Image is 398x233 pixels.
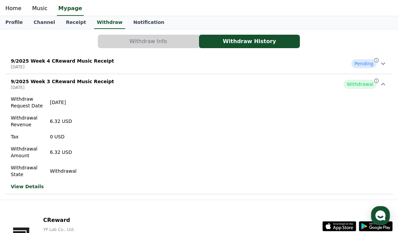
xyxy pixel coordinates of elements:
[2,177,45,194] a: Home
[11,85,114,90] p: [DATE]
[57,2,84,16] a: Mypage
[11,164,45,178] p: Withdrawal State
[11,58,114,64] p: 9/2025 Week 4 CReward Music Receipt
[5,74,393,194] button: 9/2025 Week 3 CReward Music Receipt [DATE] Withdrawal Withdraw Request Date [DATE] Withdrawal Rev...
[11,64,114,70] p: [DATE]
[60,16,91,29] a: Receipt
[28,16,60,29] a: Channel
[344,80,376,89] span: Withdrawal
[17,187,29,193] span: Home
[5,54,393,74] button: 9/2025 Week 4 CReward Music Receipt [DATE] Pending
[50,118,77,125] p: 6.32 USD
[98,35,199,48] button: Withdraw Info
[199,35,300,48] button: Withdraw History
[45,177,87,194] a: Messages
[94,16,125,29] a: Withdraw
[43,227,156,232] p: YP Lab Co., Ltd.
[11,78,114,85] p: 9/2025 Week 3 CReward Music Receipt
[87,177,130,194] a: Settings
[11,145,45,159] p: Withdrawal Amount
[100,187,116,193] span: Settings
[27,2,53,16] a: Music
[351,59,376,68] span: Pending
[11,96,45,109] p: Withdraw Request Date
[128,16,170,29] a: Notification
[43,216,156,224] p: CReward
[50,149,77,156] p: 6.32 USD
[50,133,77,140] p: 0 USD
[11,183,77,190] a: View Details
[11,133,45,140] p: Tax
[50,99,77,106] p: [DATE]
[11,114,45,128] p: Withdrawal Revenue
[56,188,76,193] span: Messages
[50,168,77,174] p: Withdrawal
